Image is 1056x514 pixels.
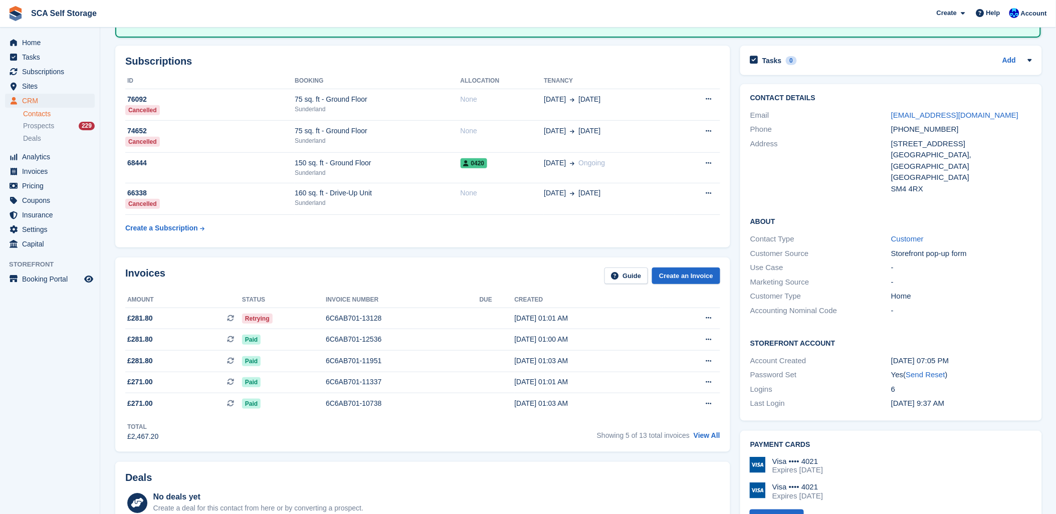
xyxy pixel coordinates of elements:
div: Yes [891,369,1032,381]
a: menu [5,179,95,193]
th: Created [515,292,663,308]
span: Paid [242,356,261,366]
div: Last Login [750,398,891,409]
h2: Storefront Account [750,338,1032,348]
div: Cancelled [125,137,160,147]
span: 0420 [461,158,488,168]
div: 68444 [125,158,295,168]
div: [GEOGRAPHIC_DATA], [GEOGRAPHIC_DATA] [891,149,1032,172]
div: 66338 [125,188,295,198]
a: Prospects 229 [23,121,95,131]
div: 6C6AB701-13128 [326,313,480,324]
div: 6 [891,384,1032,395]
div: Logins [750,384,891,395]
span: [DATE] [544,188,566,198]
span: £281.80 [127,334,153,345]
a: Customer [891,234,924,243]
span: Paid [242,335,261,345]
th: Due [480,292,515,308]
div: [DATE] 07:05 PM [891,355,1032,367]
div: Cancelled [125,105,160,115]
a: menu [5,222,95,236]
div: [STREET_ADDRESS] [891,138,1032,150]
div: - [891,305,1032,317]
h2: About [750,216,1032,226]
div: Sunderland [295,136,460,145]
div: Sunderland [295,198,460,207]
div: [GEOGRAPHIC_DATA] [891,172,1032,183]
th: Booking [295,73,460,89]
a: menu [5,272,95,286]
span: [DATE] [544,126,566,136]
div: Account Created [750,355,891,367]
th: ID [125,73,295,89]
div: Password Set [750,369,891,381]
div: [PHONE_NUMBER] [891,124,1032,135]
a: menu [5,65,95,79]
span: Deals [23,134,41,143]
th: Tenancy [544,73,675,89]
div: 6C6AB701-10738 [326,398,480,409]
h2: Subscriptions [125,56,720,67]
span: £271.00 [127,398,153,409]
div: Storefront pop-up form [891,248,1032,260]
h2: Deals [125,472,152,483]
span: Showing 5 of 13 total invoices [597,431,690,439]
a: menu [5,36,95,50]
a: menu [5,164,95,178]
a: Create an Invoice [652,268,720,284]
span: Analytics [22,150,82,164]
div: - [891,277,1032,288]
span: ( ) [904,370,948,379]
a: View All [694,431,720,439]
div: Accounting Nominal Code [750,305,891,317]
img: Visa Logo [750,457,766,473]
h2: Contact Details [750,94,1032,102]
span: Create [937,8,957,18]
a: Deals [23,133,95,144]
span: Help [986,8,1000,18]
div: Customer Source [750,248,891,260]
span: Account [1021,9,1047,19]
span: Ongoing [579,159,605,167]
div: [DATE] 01:01 AM [515,377,663,387]
span: Settings [22,222,82,236]
div: 6C6AB701-12536 [326,334,480,345]
div: Create a Subscription [125,223,198,233]
div: 150 sq. ft - Ground Floor [295,158,460,168]
th: Invoice number [326,292,480,308]
h2: Payment cards [750,441,1032,449]
div: Cancelled [125,199,160,209]
a: SCA Self Storage [27,5,101,22]
a: menu [5,208,95,222]
th: Amount [125,292,242,308]
img: Kelly Neesham [1009,8,1019,18]
div: Use Case [750,262,891,274]
span: Invoices [22,164,82,178]
span: Tasks [22,50,82,64]
span: Insurance [22,208,82,222]
div: 0 [786,56,797,65]
span: CRM [22,94,82,108]
a: Send Reset [906,370,945,379]
span: [DATE] [579,126,601,136]
div: Customer Type [750,291,891,302]
div: Sunderland [295,168,460,177]
div: 74652 [125,126,295,136]
span: [DATE] [544,158,566,168]
div: [DATE] 01:00 AM [515,334,663,345]
span: Prospects [23,121,54,131]
a: Preview store [83,273,95,285]
div: Marketing Source [750,277,891,288]
span: Booking Portal [22,272,82,286]
h2: Tasks [762,56,782,65]
div: None [461,126,544,136]
span: [DATE] [579,94,601,105]
time: 2025-06-20 08:37:57 UTC [891,399,944,407]
span: [DATE] [544,94,566,105]
span: Storefront [9,260,100,270]
a: [EMAIL_ADDRESS][DOMAIN_NAME] [891,111,1018,119]
div: - [891,262,1032,274]
span: £281.80 [127,356,153,366]
a: Contacts [23,109,95,119]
